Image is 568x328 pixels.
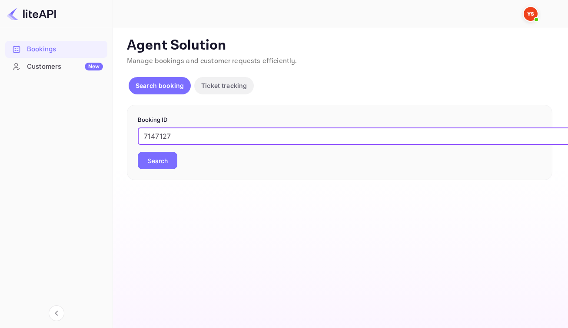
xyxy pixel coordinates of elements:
img: LiteAPI logo [7,7,56,21]
button: Collapse navigation [49,305,64,321]
a: Bookings [5,41,107,57]
div: Bookings [5,41,107,58]
div: Bookings [27,44,103,54]
div: New [85,63,103,70]
div: Customers [27,62,103,72]
button: Search [138,152,177,169]
p: Ticket tracking [201,81,247,90]
img: Yandex Support [524,7,538,21]
p: Booking ID [138,116,541,124]
span: Manage bookings and customer requests efficiently. [127,57,297,66]
a: CustomersNew [5,58,107,74]
p: Agent Solution [127,37,552,54]
p: Search booking [136,81,184,90]
div: CustomersNew [5,58,107,75]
